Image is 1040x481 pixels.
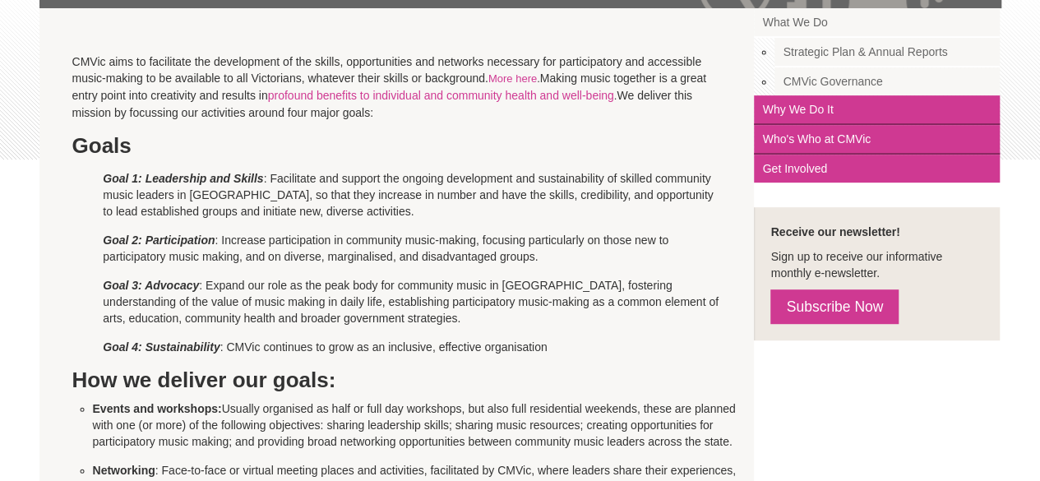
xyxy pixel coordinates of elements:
[770,248,983,281] p: Sign up to receive our informative monthly e-newsletter.
[770,289,899,324] a: Subscribe Now
[103,172,263,185] em: Goal 1: Leadership and Skills
[614,90,617,102] span: .
[103,277,721,326] p: : Expand our role as the peak body for community music in [GEOGRAPHIC_DATA], fostering understand...
[93,464,155,477] strong: Networking
[72,53,722,121] p: CMVic aims to facilitate the development of the skills, opportunities and networks necessary for ...
[268,89,614,102] a: profound benefits to individual and community health and well-being
[93,400,742,450] li: Usually organised as half or full day workshops, but also full residential weekends, these are pl...
[754,95,1000,125] a: Why We Do It
[72,133,722,158] h2: Goals
[103,170,721,220] p: : Facilitate and support the ongoing development and sustainability of skilled community music le...
[103,232,721,265] p: : Increase participation in community music-making, focusing particularly on those new to partici...
[72,368,722,392] h2: How we deliver our goals:
[774,67,1000,95] a: CMVic Governance
[93,402,222,415] strong: Events and workshops:
[754,8,1000,38] a: What We Do
[537,72,540,85] span: .
[103,339,721,355] p: : CMVic continues to grow as an inclusive, effective organisation
[770,225,899,238] strong: Receive our newsletter!
[488,72,537,85] a: More here
[103,234,215,247] em: Goal 2: Participation
[754,155,1000,183] a: Get Involved
[754,125,1000,155] a: Who's Who at CMVic
[103,279,199,292] em: Goal 3: Advocacy
[103,340,220,354] em: Goal 4: Sustainability
[774,38,1000,67] a: Strategic Plan & Annual Reports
